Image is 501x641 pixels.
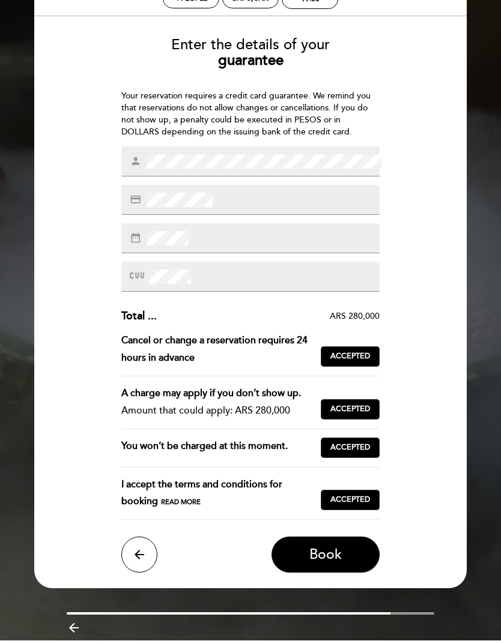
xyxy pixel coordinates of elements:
span: Read more [161,499,201,507]
button: Accepted [321,490,380,511]
div: Cancel or change a reservation requires 24 hours in advance [121,333,320,367]
div: A charge may apply if you don’t show up. [121,385,312,403]
i: credit_card [130,194,142,206]
span: Accepted [330,405,370,415]
span: Accepted [330,495,370,506]
i: date_range [130,233,142,245]
div: ARS 280,000 [157,311,379,323]
span: Total ... [121,310,157,323]
span: Book [309,547,342,564]
b: guarantee [218,52,284,70]
button: Accepted [321,347,380,367]
button: Accepted [321,400,380,420]
button: Book [272,537,380,573]
i: arrow_back [132,548,147,562]
button: Accepted [321,438,380,459]
i: person [130,156,142,168]
div: Your reservation requires a credit card guarantee. We remind you that reservations do not allow c... [121,91,379,139]
span: Enter the details of your [171,37,330,54]
span: Accepted [330,443,370,454]
div: I accept the terms and conditions for booking [121,477,320,511]
div: You won’t be charged at this moment. [121,438,320,459]
div: Amount that could apply: ARS 280,000 [121,403,312,420]
button: arrow_back [121,537,157,573]
span: Accepted [330,352,370,363]
i: arrow_backward [67,621,81,636]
